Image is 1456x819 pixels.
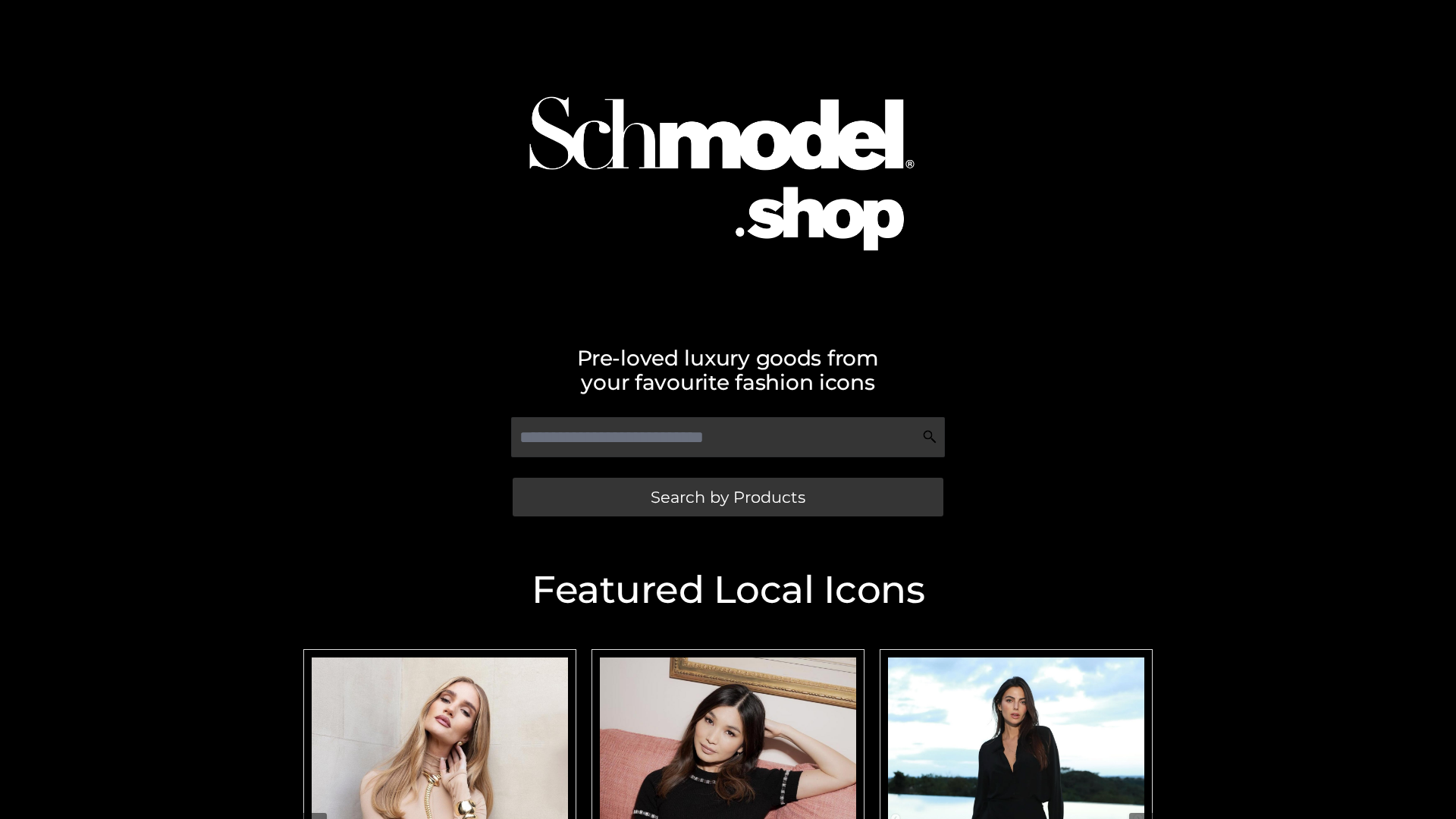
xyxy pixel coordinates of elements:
span: Search by Products [651,489,805,505]
img: Search Icon [922,429,937,444]
h2: Featured Local Icons​ [296,571,1160,609]
h2: Pre-loved luxury goods from your favourite fashion icons [296,346,1160,394]
a: Search by Products [513,478,943,516]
